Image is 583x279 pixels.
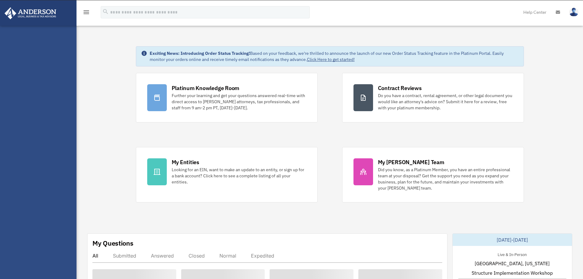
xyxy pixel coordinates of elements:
i: search [102,8,109,15]
div: My Questions [92,239,133,248]
a: My Entities Looking for an EIN, want to make an update to an entity, or sign up for a bank accoun... [136,147,318,202]
div: Live & In-Person [493,251,532,257]
a: Contract Reviews Do you have a contract, rental agreement, or other legal document you would like... [342,73,524,123]
a: Platinum Knowledge Room Further your learning and get your questions answered real-time with dire... [136,73,318,123]
div: All [92,253,98,259]
i: menu [83,9,90,16]
div: Do you have a contract, rental agreement, or other legal document you would like an attorney's ad... [378,92,513,111]
div: Expedited [251,253,274,259]
span: Structure Implementation Workshop [472,269,553,277]
div: My Entities [172,158,199,166]
div: Looking for an EIN, want to make an update to an entity, or sign up for a bank account? Click her... [172,167,306,185]
a: Click Here to get started! [307,57,355,62]
div: Answered [151,253,174,259]
div: [DATE]-[DATE] [453,234,572,246]
strong: Exciting News: Introducing Order Status Tracking! [150,51,250,56]
div: Did you know, as a Platinum Member, you have an entire professional team at your disposal? Get th... [378,167,513,191]
a: menu [83,11,90,16]
div: Further your learning and get your questions answered real-time with direct access to [PERSON_NAM... [172,92,306,111]
div: Submitted [113,253,136,259]
div: Closed [189,253,205,259]
div: Platinum Knowledge Room [172,84,240,92]
a: My [PERSON_NAME] Team Did you know, as a Platinum Member, you have an entire professional team at... [342,147,524,202]
img: User Pic [569,8,578,17]
span: [GEOGRAPHIC_DATA], [US_STATE] [475,260,550,267]
div: Normal [219,253,236,259]
div: Contract Reviews [378,84,422,92]
div: My [PERSON_NAME] Team [378,158,444,166]
img: Anderson Advisors Platinum Portal [3,7,58,19]
div: Based on your feedback, we're thrilled to announce the launch of our new Order Status Tracking fe... [150,50,519,62]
